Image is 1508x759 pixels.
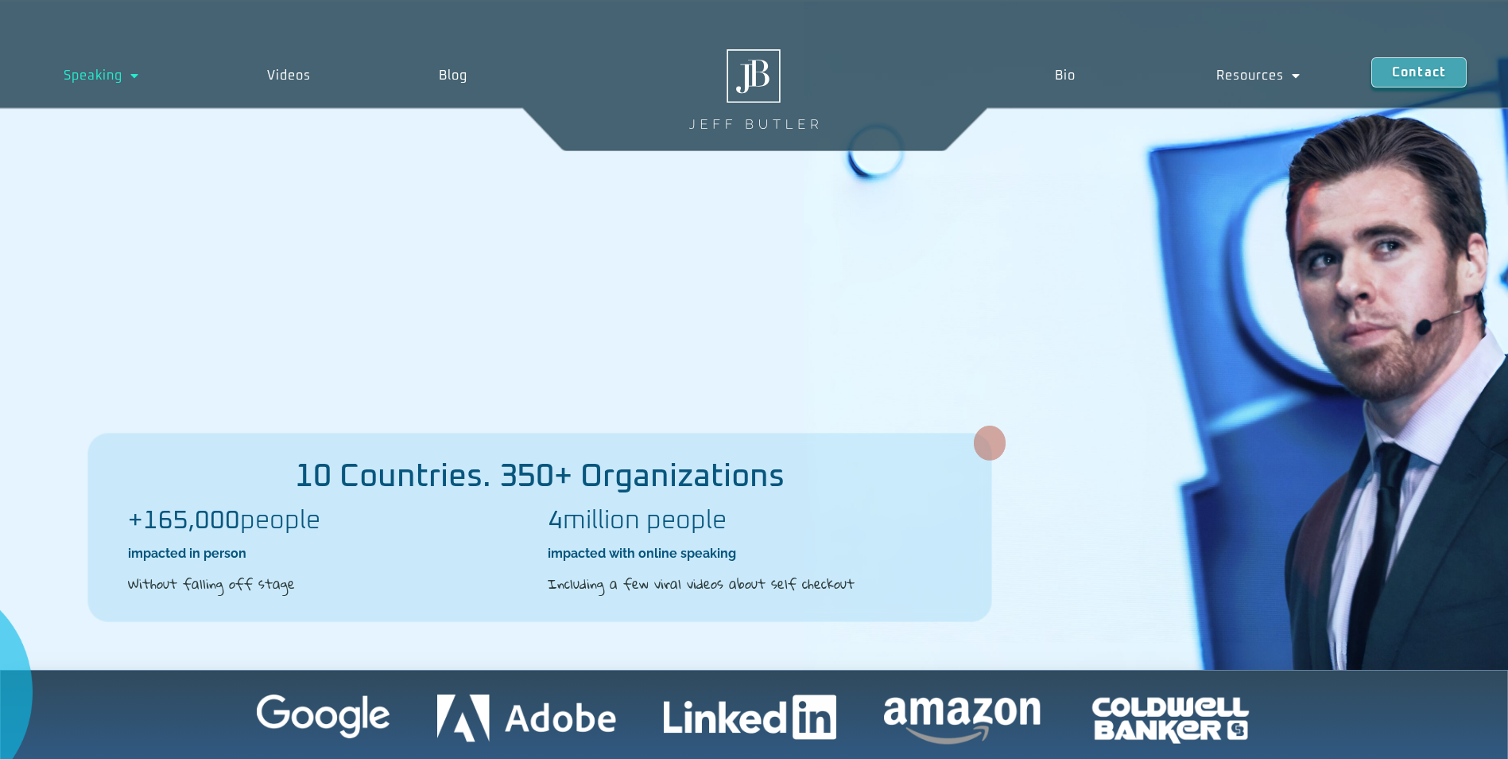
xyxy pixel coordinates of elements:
h2: Including a few viral videos about self checkout [548,574,952,594]
h2: 10 Countries. 350+ Organizations [88,461,991,492]
a: Bio [984,57,1146,94]
a: Contact [1371,57,1467,88]
h2: impacted with online speaking [548,545,952,562]
a: Blog [375,57,532,94]
h2: million people [548,508,952,534]
h2: people [128,508,532,534]
nav: Menu [984,57,1371,94]
b: 4 [548,508,563,534]
h2: Without falling off stage [128,574,532,594]
b: +165,000 [128,508,240,534]
a: Videos [204,57,375,94]
a: Resources [1146,57,1371,94]
h2: impacted in person [128,545,532,562]
span: Contact [1392,66,1446,79]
